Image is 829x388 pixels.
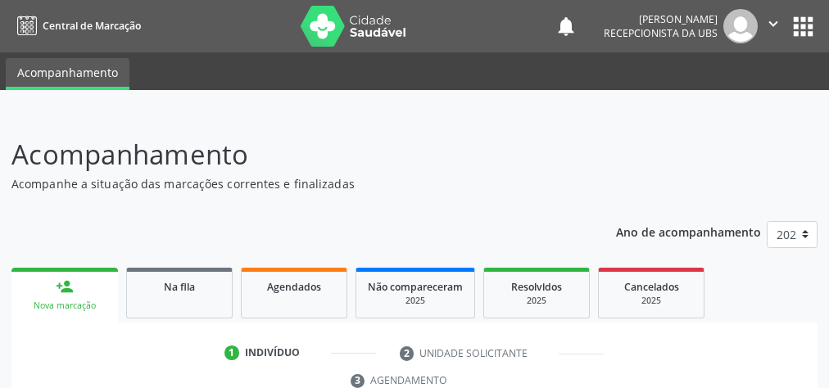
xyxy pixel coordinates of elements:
div: 2025 [496,295,578,307]
span: Não compareceram [368,280,463,294]
span: Recepcionista da UBS [604,26,718,40]
span: Cancelados [624,280,679,294]
a: Central de Marcação [11,12,141,39]
span: Na fila [164,280,195,294]
div: [PERSON_NAME] [604,12,718,26]
i:  [764,15,782,33]
div: 2025 [610,295,692,307]
div: Indivíduo [245,345,300,360]
button: apps [789,12,818,41]
button: notifications [555,15,578,38]
p: Ano de acompanhamento [616,221,761,241]
div: Nova marcação [23,300,106,312]
div: person_add [56,277,74,296]
p: Acompanhe a situação das marcações correntes e finalizadas [11,175,576,192]
div: 1 [224,345,239,360]
a: Acompanhamento [6,58,129,90]
div: 2025 [368,295,463,307]
button:  [758,9,789,43]
span: Central de Marcação [43,19,141,33]
span: Agendados [267,280,321,294]
p: Acompanhamento [11,134,576,175]
span: Resolvidos [511,280,562,294]
img: img [723,9,758,43]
